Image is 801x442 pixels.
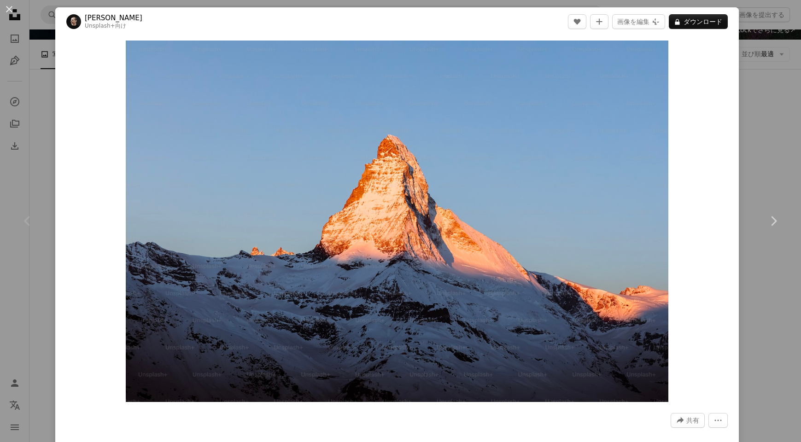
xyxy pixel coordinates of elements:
[708,413,728,428] button: その他のアクション
[126,41,668,402] img: 青い空を背景に雪に覆われた山
[686,413,699,427] span: 共有
[85,23,142,30] div: 向け
[590,14,608,29] button: コレクションに追加する
[126,41,668,402] button: この画像でズームインする
[669,14,728,29] button: ダウンロード
[671,413,705,428] button: このビジュアルを共有する
[85,23,115,29] a: Unsplash+
[66,14,81,29] img: Joshua Earleのプロフィールを見る
[746,177,801,265] a: 次へ
[612,14,665,29] button: 画像を編集
[85,13,142,23] a: [PERSON_NAME]
[568,14,586,29] button: いいね！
